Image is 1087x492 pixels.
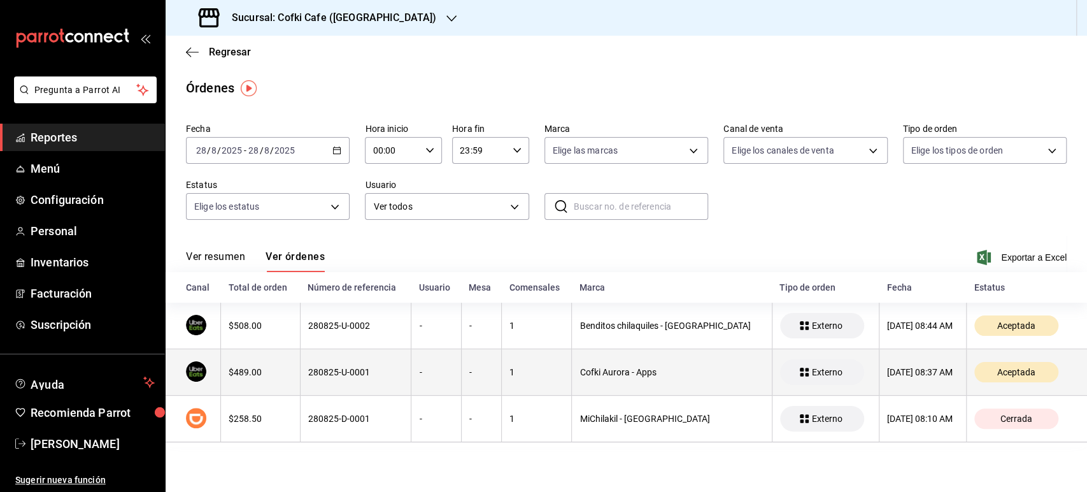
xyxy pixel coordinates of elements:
[186,46,251,58] button: Regresar
[723,124,887,133] label: Canal de venta
[544,124,708,133] label: Marca
[419,321,453,331] div: -
[186,78,234,98] div: Órdenes
[229,414,292,424] div: $258.50
[31,160,155,177] span: Menú
[186,250,245,272] button: Ver resumen
[469,414,494,424] div: -
[509,414,564,424] div: 1
[186,282,213,293] div: Canal
[274,145,295,156] input: ----
[229,367,292,377] div: $489.00
[911,144,1003,157] span: Elige los tipos de orden
[241,80,257,96] img: Tooltip marker
[31,316,155,333] span: Suscripción
[308,414,404,424] div: 280825-D-0001
[807,367,848,377] span: Externo
[31,254,155,271] span: Inventarios
[209,46,251,58] span: Regresar
[270,145,274,156] span: /
[419,367,453,377] div: -
[229,321,292,331] div: $508.00
[207,145,211,156] span: /
[186,124,350,133] label: Fecha
[579,282,764,293] div: Marca
[574,194,708,219] input: Buscar no. de referencia
[365,124,442,133] label: Hora inicio
[248,145,259,156] input: --
[211,145,217,156] input: --
[308,282,404,293] div: Número de referencia
[365,180,529,189] label: Usuario
[903,124,1067,133] label: Tipo de orden
[31,191,155,208] span: Configuración
[779,282,871,293] div: Tipo de orden
[452,124,529,133] label: Hora fin
[992,367,1041,377] span: Aceptada
[509,282,564,293] div: Comensales
[222,10,436,25] h3: Sucursal: Cofki Cafe ([GEOGRAPHIC_DATA])
[579,414,764,424] div: MiChilakil - [GEOGRAPHIC_DATA]
[186,180,350,189] label: Estatus
[469,367,494,377] div: -
[469,282,494,293] div: Mesa
[195,145,207,156] input: --
[995,414,1037,424] span: Cerrada
[308,367,404,377] div: 280825-U-0001
[34,83,137,97] span: Pregunta a Parrot AI
[419,282,453,293] div: Usuario
[9,92,157,106] a: Pregunta a Parrot AI
[509,321,564,331] div: 1
[887,367,958,377] div: [DATE] 08:37 AM
[469,321,494,331] div: -
[979,250,1067,265] button: Exportar a Excel
[553,144,618,157] span: Elige las marcas
[31,222,155,240] span: Personal
[31,435,155,452] span: [PERSON_NAME]
[14,76,157,103] button: Pregunta a Parrot AI
[266,250,325,272] button: Ver órdenes
[992,321,1041,331] span: Aceptada
[15,474,155,487] span: Sugerir nueva función
[221,145,243,156] input: ----
[886,282,958,293] div: Fecha
[31,404,155,421] span: Recomienda Parrot
[887,321,958,331] div: [DATE] 08:44 AM
[419,414,453,424] div: -
[31,285,155,302] span: Facturación
[31,129,155,146] span: Reportes
[807,414,848,424] span: Externo
[31,375,138,390] span: Ayuda
[259,145,263,156] span: /
[373,200,505,213] span: Ver todos
[217,145,221,156] span: /
[974,282,1067,293] div: Estatus
[194,200,259,213] span: Elige los estatus
[887,414,958,424] div: [DATE] 08:10 AM
[229,282,292,293] div: Total de orden
[732,144,834,157] span: Elige los canales de venta
[579,367,764,377] div: Cofki Aurora - Apps
[807,321,848,331] span: Externo
[186,250,325,272] div: navigation tabs
[579,321,764,331] div: Benditos chilaquiles - [GEOGRAPHIC_DATA]
[509,367,564,377] div: 1
[244,145,246,156] span: -
[308,321,404,331] div: 280825-U-0002
[264,145,270,156] input: --
[140,33,150,43] button: open_drawer_menu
